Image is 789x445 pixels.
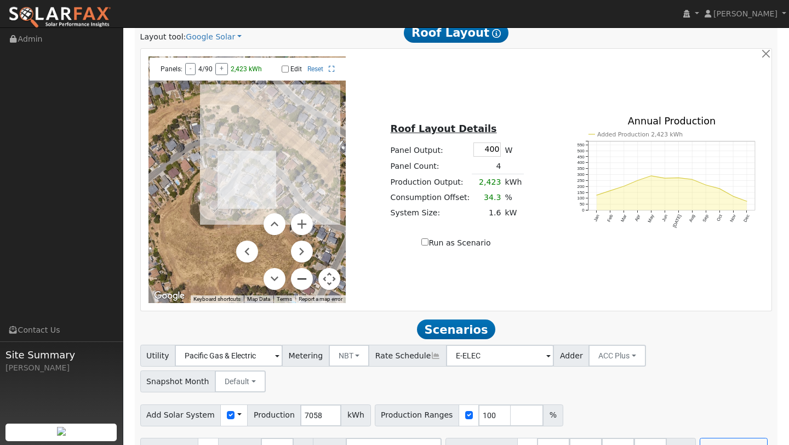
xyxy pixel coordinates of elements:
[140,404,221,426] span: Add Solar System
[404,23,508,43] span: Roof Layout
[388,158,472,174] td: Panel Count:
[140,345,176,367] span: Utility
[580,202,585,207] text: 50
[472,190,503,205] td: 34.3
[369,345,447,367] span: Rate Schedule
[672,214,683,229] text: [DATE]
[247,295,270,303] button: Map Data
[609,190,611,191] circle: onclick=""
[291,213,313,235] button: Zoom in
[623,185,625,187] circle: onclick=""
[231,65,262,73] span: 2,423 kWh
[57,427,66,436] img: retrieve
[472,206,503,221] td: 1.6
[719,188,721,190] circle: onclick=""
[729,214,737,223] text: Nov
[596,195,597,196] circle: onclick=""
[577,142,585,147] text: 550
[607,214,614,223] text: Feb
[472,174,503,190] td: 2,423
[215,63,228,75] button: +
[577,172,585,177] text: 300
[553,345,589,367] span: Adder
[388,174,472,190] td: Production Output:
[8,6,111,29] img: SolarFax
[391,123,497,134] u: Roof Layout Details
[743,214,751,223] text: Dec
[282,345,329,367] span: Metering
[664,178,666,179] circle: onclick=""
[329,345,370,367] button: NBT
[650,175,652,176] circle: onclick=""
[341,404,370,426] span: kWh
[264,213,285,235] button: Move up
[421,237,490,249] label: Run as Scenario
[388,190,472,205] td: Consumption Offset:
[503,190,524,205] td: %
[716,214,724,222] text: Oct
[503,141,524,158] td: W
[299,296,342,302] a: Report a map error
[620,214,628,223] text: Mar
[236,241,258,263] button: Move left
[661,214,669,222] text: Jun
[388,141,472,158] td: Panel Output:
[503,174,524,190] td: kWh
[277,296,292,302] a: Terms (opens in new tab)
[577,166,585,171] text: 350
[733,196,734,197] circle: onclick=""
[421,238,428,246] input: Run as Scenario
[375,404,459,426] span: Production Ranges
[688,214,696,223] text: Aug
[577,190,585,195] text: 150
[5,362,117,374] div: [PERSON_NAME]
[198,65,213,73] span: 4/90
[151,289,187,303] a: Open this area in Google Maps (opens a new window)
[746,201,748,202] circle: onclick=""
[247,404,301,426] span: Production
[492,29,501,38] i: Show Help
[446,345,554,367] input: Select a Rate Schedule
[582,208,585,213] text: 0
[647,214,655,224] text: May
[588,345,646,367] button: ACC Plus
[417,320,495,339] span: Scenarios
[577,149,585,153] text: 500
[678,177,679,179] circle: onclick=""
[318,268,340,290] button: Map camera controls
[186,31,242,43] a: Google Solar
[193,295,241,303] button: Keyboard shortcuts
[713,9,777,18] span: [PERSON_NAME]
[291,241,313,263] button: Move right
[185,63,196,75] button: -
[140,370,216,392] span: Snapshot Month
[637,180,638,181] circle: onclick=""
[577,155,585,159] text: 450
[577,160,585,165] text: 400
[264,268,285,290] button: Move down
[5,347,117,362] span: Site Summary
[691,179,693,180] circle: onclick=""
[151,289,187,303] img: Google
[175,345,283,367] input: Select a Utility
[161,65,182,73] span: Panels:
[543,404,563,426] span: %
[388,206,472,221] td: System Size:
[307,65,323,73] a: Reset
[577,196,585,201] text: 100
[577,184,585,189] text: 200
[290,65,302,73] label: Edit
[472,158,503,174] td: 4
[503,206,524,221] td: kW
[215,370,266,392] button: Default
[705,184,707,186] circle: onclick=""
[702,214,710,223] text: Sep
[597,131,683,138] text: Added Production 2,423 kWh
[329,65,335,73] a: Full Screen
[577,178,585,183] text: 250
[593,214,601,222] text: Jan
[628,116,716,127] text: Annual Production
[291,268,313,290] button: Zoom out
[634,214,642,222] text: Apr
[140,32,186,41] span: Layout tool:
